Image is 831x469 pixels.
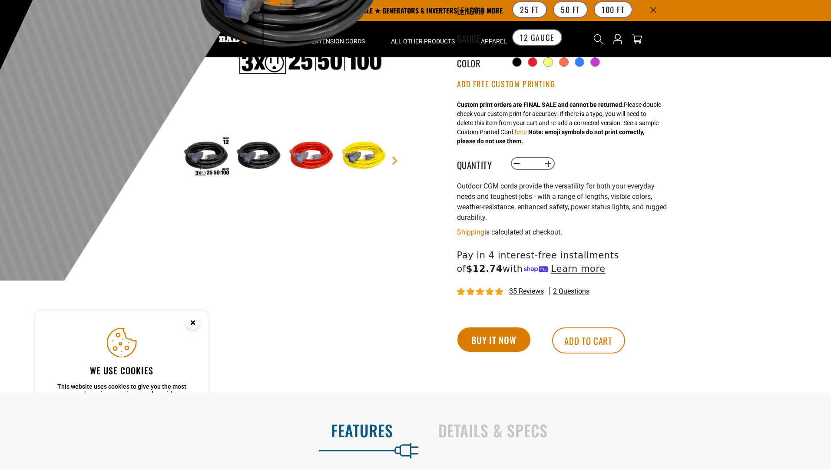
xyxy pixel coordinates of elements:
[18,421,393,439] h2: Features
[457,228,484,236] a: Shipping
[552,327,625,353] button: Add to cart
[457,182,667,221] span: Outdoor CGM cords provide the versatility for both your everyday needs and toughest jobs - with a...
[457,226,670,238] div: is calculated at checkout.
[438,421,813,439] h2: Details & Specs
[457,129,644,145] strong: Note: emoji symbols do not print correctly, please do not use them.
[553,287,589,296] span: 2 questions
[457,32,500,43] legend: Gauge
[553,1,588,18] label: 50 FT
[286,132,336,182] img: red
[457,100,661,146] div: Please double check your custom print for accuracy. If there is a typo, you will need to delete t...
[457,288,505,296] span: 4.80 stars
[457,327,530,352] button: Buy it now
[457,79,556,89] button: Add Free Custom Printing
[338,132,389,182] img: neon yellow
[233,132,284,182] img: black
[512,1,547,18] label: 25 FT
[457,4,500,15] legend: Length
[512,29,562,46] label: 12 Gauge
[515,128,526,137] button: here
[391,156,399,165] a: Next
[509,287,544,295] span: 35 reviews
[457,56,500,68] legend: Color
[594,1,632,18] label: 100 FT
[457,101,624,108] strong: Custom print orders are FINAL SALE and cannot be returned.
[457,158,500,169] label: Quantity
